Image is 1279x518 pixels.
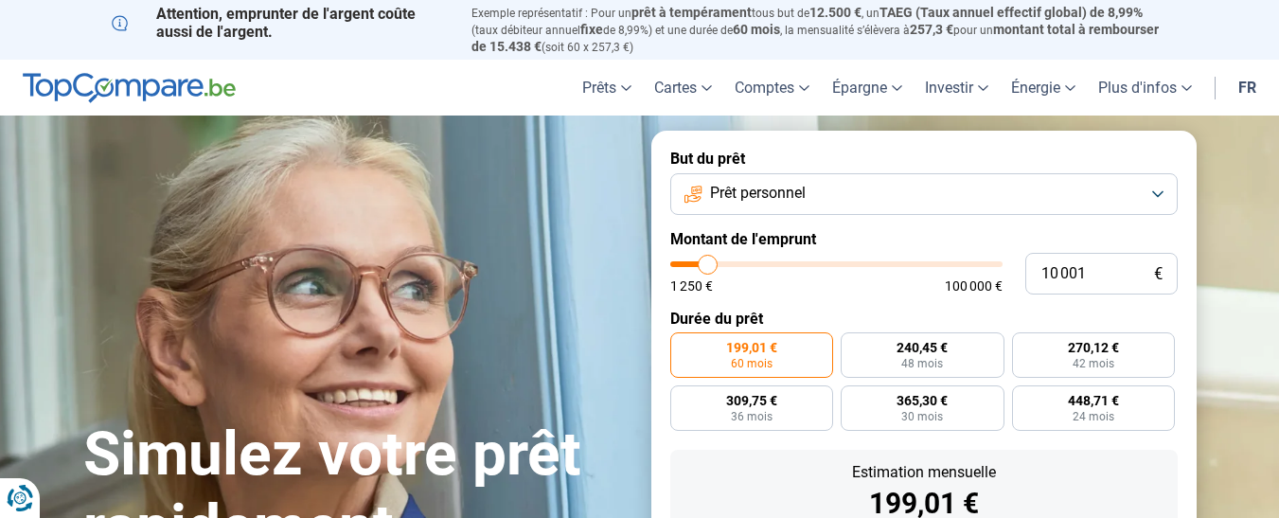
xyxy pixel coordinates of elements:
label: Montant de l'emprunt [670,230,1178,248]
a: Prêts [571,60,643,116]
label: But du prêt [670,150,1178,168]
span: prêt à tempérament [631,5,752,20]
span: 24 mois [1073,411,1114,422]
span: 30 mois [901,411,943,422]
a: Plus d'infos [1087,60,1203,116]
span: 12.500 € [809,5,862,20]
span: montant total à rembourser de 15.438 € [471,22,1159,54]
a: Cartes [643,60,723,116]
a: Investir [914,60,1000,116]
p: Exemple représentatif : Pour un tous but de , un (taux débiteur annuel de 8,99%) et une durée de ... [471,5,1168,55]
span: 199,01 € [726,341,777,354]
button: Prêt personnel [670,173,1178,215]
a: Comptes [723,60,821,116]
span: TAEG (Taux annuel effectif global) de 8,99% [879,5,1143,20]
span: Prêt personnel [710,183,806,204]
p: Attention, emprunter de l'argent coûte aussi de l'argent. [112,5,449,41]
span: 48 mois [901,358,943,369]
span: 100 000 € [945,279,1003,293]
span: 270,12 € [1068,341,1119,354]
span: 42 mois [1073,358,1114,369]
img: TopCompare [23,73,236,103]
div: Estimation mensuelle [685,465,1163,480]
span: € [1154,266,1163,282]
span: 240,45 € [897,341,948,354]
span: 365,30 € [897,394,948,407]
span: 448,71 € [1068,394,1119,407]
span: 36 mois [731,411,773,422]
span: 1 250 € [670,279,713,293]
label: Durée du prêt [670,310,1178,328]
a: Épargne [821,60,914,116]
a: fr [1227,60,1268,116]
span: fixe [580,22,603,37]
div: 199,01 € [685,490,1163,518]
a: Énergie [1000,60,1087,116]
span: 309,75 € [726,394,777,407]
span: 257,3 € [910,22,953,37]
span: 60 mois [731,358,773,369]
span: 60 mois [733,22,780,37]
